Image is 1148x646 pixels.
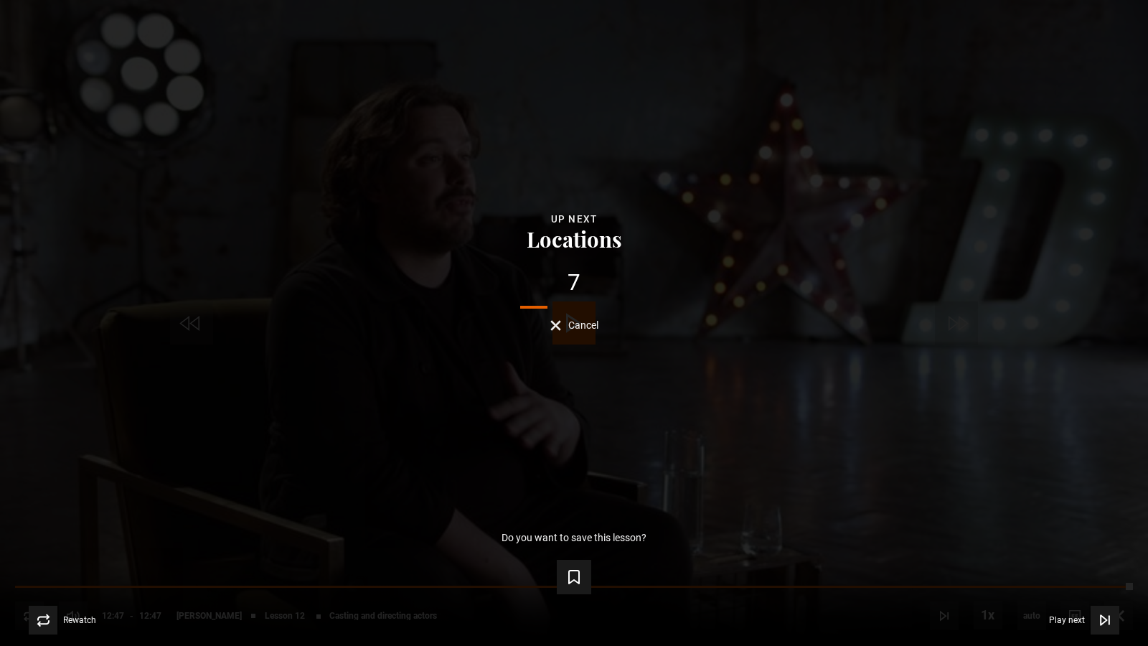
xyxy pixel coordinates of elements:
[29,606,96,635] button: Rewatch
[1049,606,1119,635] button: Play next
[23,271,1125,294] div: 7
[1049,616,1085,624] span: Play next
[63,616,96,624] span: Rewatch
[502,533,646,543] p: Do you want to save this lesson?
[550,320,598,331] button: Cancel
[23,211,1125,228] div: Up next
[568,320,598,330] span: Cancel
[522,228,626,250] button: Locations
